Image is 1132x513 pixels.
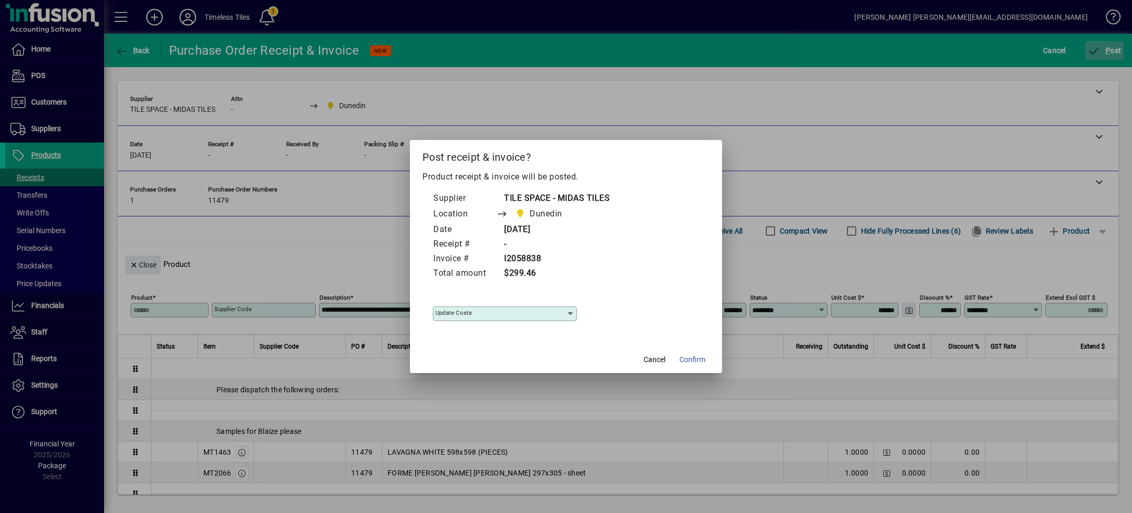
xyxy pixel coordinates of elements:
td: TILE SPACE - MIDAS TILES [496,191,610,206]
td: - [496,237,610,252]
td: Invoice # [433,252,496,266]
p: Product receipt & invoice will be posted. [422,171,710,183]
h2: Post receipt & invoice? [410,140,722,170]
button: Cancel [638,350,671,369]
td: [DATE] [496,223,610,237]
span: Dunedin [512,207,567,221]
mat-label: Update costs [435,309,472,316]
span: Cancel [644,354,665,365]
td: Date [433,223,496,237]
button: Confirm [675,350,710,369]
td: I2058838 [496,252,610,266]
span: Dunedin [530,208,562,220]
td: Total amount [433,266,496,281]
td: Receipt # [433,237,496,252]
td: $299.46 [496,266,610,281]
td: Location [433,206,496,223]
span: Confirm [679,354,705,365]
td: Supplier [433,191,496,206]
